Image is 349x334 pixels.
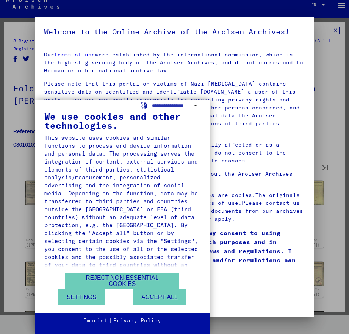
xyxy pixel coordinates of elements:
div: This website uses cookies and similar functions to process end device information and personal da... [44,134,200,277]
button: Accept all [133,289,186,305]
a: Imprint [83,317,107,325]
a: Privacy Policy [113,317,161,325]
button: Settings [58,289,105,305]
button: Reject non-essential cookies [65,273,179,289]
div: We use cookies and other technologies. [44,112,200,130]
